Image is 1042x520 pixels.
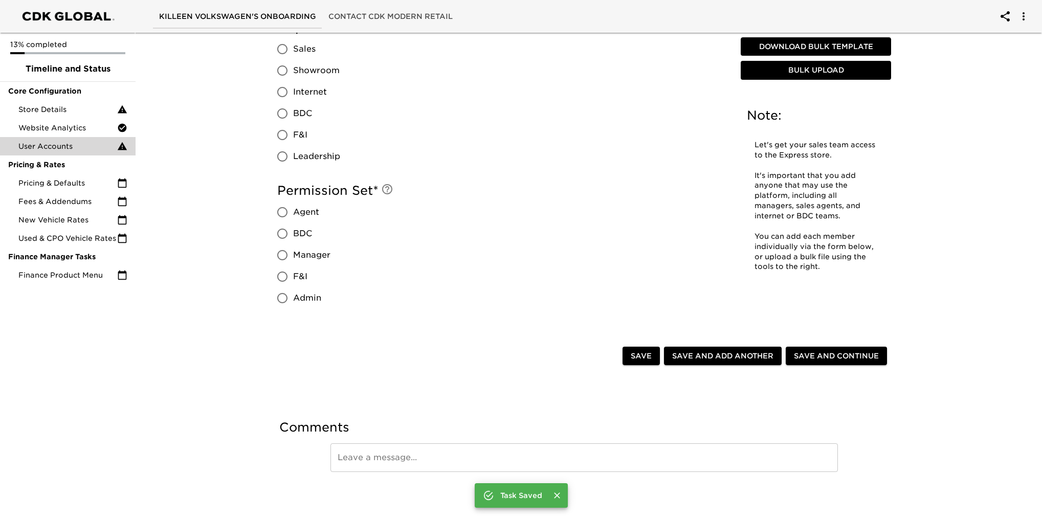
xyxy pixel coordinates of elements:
[747,107,885,124] h5: Note:
[18,123,117,133] span: Website Analytics
[8,160,127,170] span: Pricing & Rates
[623,347,660,366] button: Save
[293,43,316,55] span: Sales
[293,86,327,98] span: Internet
[18,215,117,225] span: New Vehicle Rates
[293,129,307,141] span: F&I
[18,104,117,115] span: Store Details
[328,10,453,23] span: Contact CDK Modern Retail
[631,350,652,363] span: Save
[794,350,879,363] span: Save and Continue
[10,39,125,50] p: 13% completed
[293,249,330,261] span: Manager
[18,270,117,280] span: Finance Product Menu
[8,63,127,75] span: Timeline and Status
[741,61,891,80] button: Bulk Upload
[293,292,321,304] span: Admin
[993,4,1017,29] button: account of current user
[745,40,887,53] span: Download Bulk Template
[664,347,782,366] button: Save and Add Another
[279,419,889,436] h5: Comments
[8,86,127,96] span: Core Configuration
[293,206,319,218] span: Agent
[8,252,127,262] span: Finance Manager Tasks
[18,233,117,243] span: Used & CPO Vehicle Rates
[277,183,728,199] h5: Permission Set
[672,350,773,363] span: Save and Add Another
[550,489,564,502] button: Close
[755,140,877,161] p: Let's get your sales team access to the Express store.
[745,64,887,77] span: Bulk Upload
[18,141,117,151] span: User Accounts
[293,270,307,283] span: F&I
[293,107,312,120] span: BDC
[755,171,877,221] p: It's important that you add anyone that may use the platform, including all managers, sales agent...
[159,10,316,23] span: Killeen Volkswagen's Onboarding
[786,347,887,366] button: Save and Continue
[293,64,340,77] span: Showroom
[1011,4,1036,29] button: account of current user
[293,228,312,240] span: BDC
[755,232,877,273] p: You can add each member individually via the form below, or upload a bulk file using the tools to...
[293,150,340,163] span: Leadership
[741,37,891,56] button: Download Bulk Template
[18,196,117,207] span: Fees & Addendums
[18,178,117,188] span: Pricing & Defaults
[500,486,542,505] div: Task Saved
